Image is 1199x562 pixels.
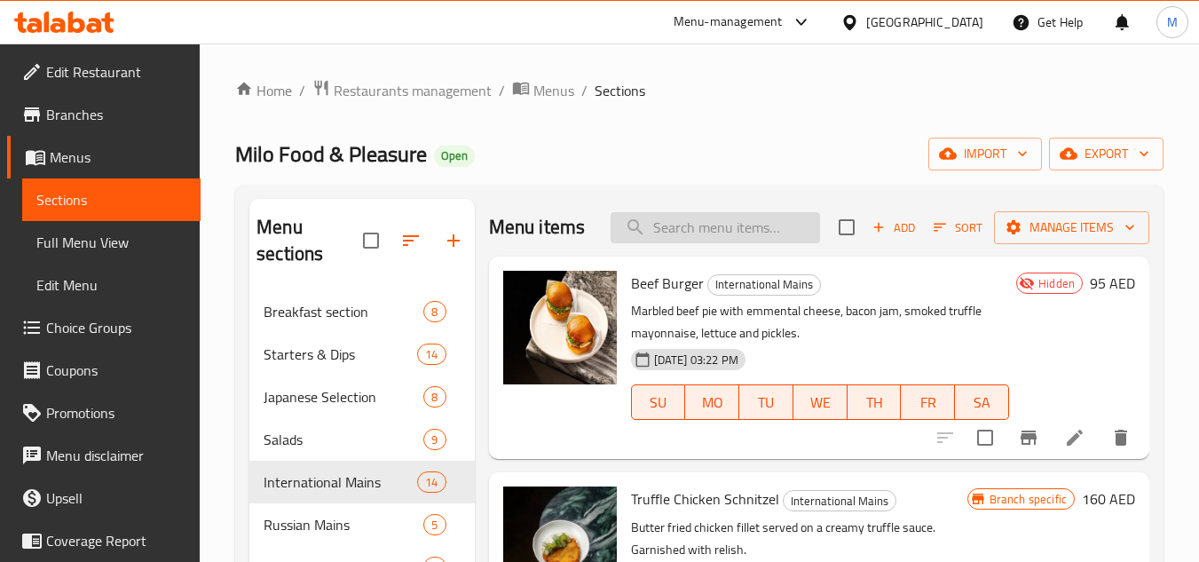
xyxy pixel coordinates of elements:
span: M [1167,12,1178,32]
a: Menu disclaimer [7,434,201,477]
span: Add [870,218,918,238]
p: Marbled beef pie with emmental cheese, bacon jam, smoked truffle mayonnaise, lettuce and pickles. [631,300,1009,344]
button: Manage items [994,211,1149,244]
span: import [943,143,1028,165]
span: SA [962,390,1002,416]
span: MO [692,390,732,416]
h6: 160 AED [1082,487,1135,511]
span: Menus [50,146,186,168]
span: Beef Burger [631,270,704,297]
div: Starters & Dips14 [249,333,474,376]
button: Branch-specific-item [1007,416,1050,459]
button: delete [1100,416,1142,459]
a: Coverage Report [7,519,201,562]
a: Upsell [7,477,201,519]
span: Sort [934,218,982,238]
span: Add item [865,214,922,241]
span: Select all sections [352,222,390,259]
div: Open [434,146,475,167]
button: TH [848,384,902,420]
a: Menus [7,136,201,178]
span: International Mains [264,471,417,493]
span: Menu disclaimer [46,445,186,466]
li: / [299,80,305,101]
span: Edit Restaurant [46,61,186,83]
span: Breakfast section [264,301,423,322]
a: Restaurants management [312,79,492,102]
a: Choice Groups [7,306,201,349]
div: items [423,301,446,322]
span: Edit Menu [36,274,186,296]
span: Japanese Selection [264,386,423,408]
div: Japanese Selection8 [249,376,474,418]
span: Coverage Report [46,530,186,551]
span: Milo Food & Pleasure [235,134,427,174]
span: WE [801,390,840,416]
span: TU [746,390,786,416]
div: items [423,429,446,450]
span: Menus [533,80,574,101]
span: 8 [424,304,445,321]
span: SU [639,390,679,416]
h2: Menu items [489,214,586,241]
span: Open [434,148,475,163]
input: search [611,212,820,243]
li: / [499,80,505,101]
div: items [423,386,446,408]
li: / [581,80,588,101]
img: Beef Burger [503,271,617,384]
a: Sections [22,178,201,221]
button: WE [793,384,848,420]
div: items [417,471,446,493]
span: Salads [264,429,423,450]
div: Breakfast section8 [249,290,474,333]
a: Home [235,80,292,101]
span: International Mains [784,491,895,511]
span: Full Menu View [36,232,186,253]
div: Russian Mains5 [249,503,474,546]
div: International Mains [783,490,896,511]
span: Restaurants management [334,80,492,101]
a: Menus [512,79,574,102]
button: Sort [929,214,987,241]
a: Coupons [7,349,201,392]
span: [DATE] 03:22 PM [647,352,745,368]
span: 14 [418,474,445,491]
span: Manage items [1008,217,1135,239]
a: Edit Restaurant [7,51,201,93]
a: Edit Menu [22,264,201,306]
span: Choice Groups [46,317,186,338]
span: Select to update [966,419,1004,456]
span: TH [855,390,895,416]
span: International Mains [708,274,820,295]
span: export [1063,143,1149,165]
span: Truffle Chicken Schnitzel [631,486,779,512]
span: Starters & Dips [264,344,417,365]
a: Full Menu View [22,221,201,264]
a: Branches [7,93,201,136]
h6: 95 AED [1090,271,1135,296]
p: Butter fried chicken fillet served on a creamy truffle sauce. Garnished with relish. [631,517,967,561]
span: Upsell [46,487,186,509]
nav: breadcrumb [235,79,1164,102]
span: Branches [46,104,186,125]
a: Edit menu item [1064,427,1085,448]
button: Add section [432,219,475,262]
span: Sections [36,189,186,210]
span: Sections [595,80,645,101]
span: FR [908,390,948,416]
a: Promotions [7,392,201,434]
span: Russian Mains [264,514,423,535]
span: 5 [424,517,445,534]
button: MO [685,384,739,420]
button: SU [631,384,686,420]
span: 9 [424,431,445,448]
span: 8 [424,389,445,406]
span: Branch specific [982,491,1074,508]
div: International Mains14 [249,461,474,503]
div: Salads9 [249,418,474,461]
